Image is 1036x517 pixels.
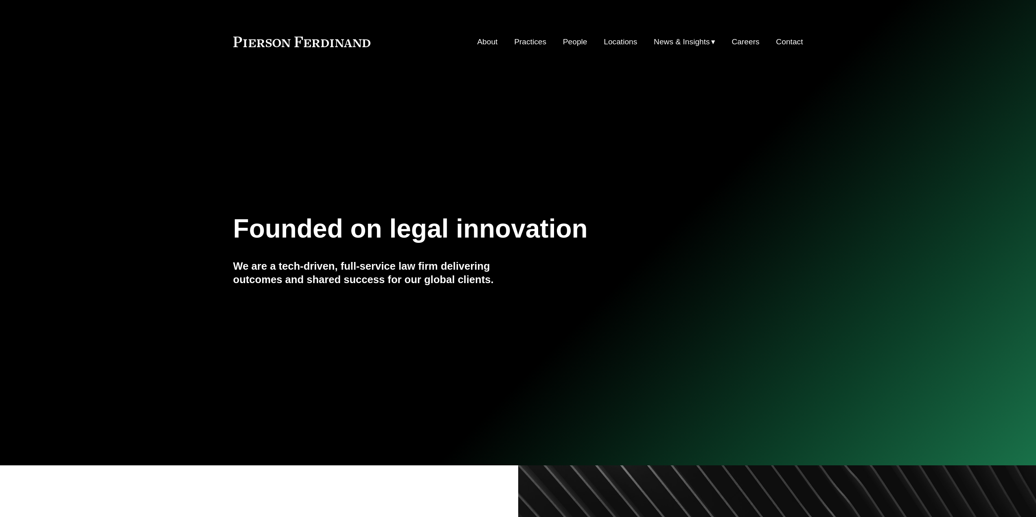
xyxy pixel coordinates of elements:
[233,214,708,244] h1: Founded on legal innovation
[776,34,803,50] a: Contact
[732,34,759,50] a: Careers
[514,34,546,50] a: Practices
[654,35,710,49] span: News & Insights
[477,34,497,50] a: About
[654,34,715,50] a: folder dropdown
[563,34,587,50] a: People
[604,34,637,50] a: Locations
[233,260,518,286] h4: We are a tech-driven, full-service law firm delivering outcomes and shared success for our global...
